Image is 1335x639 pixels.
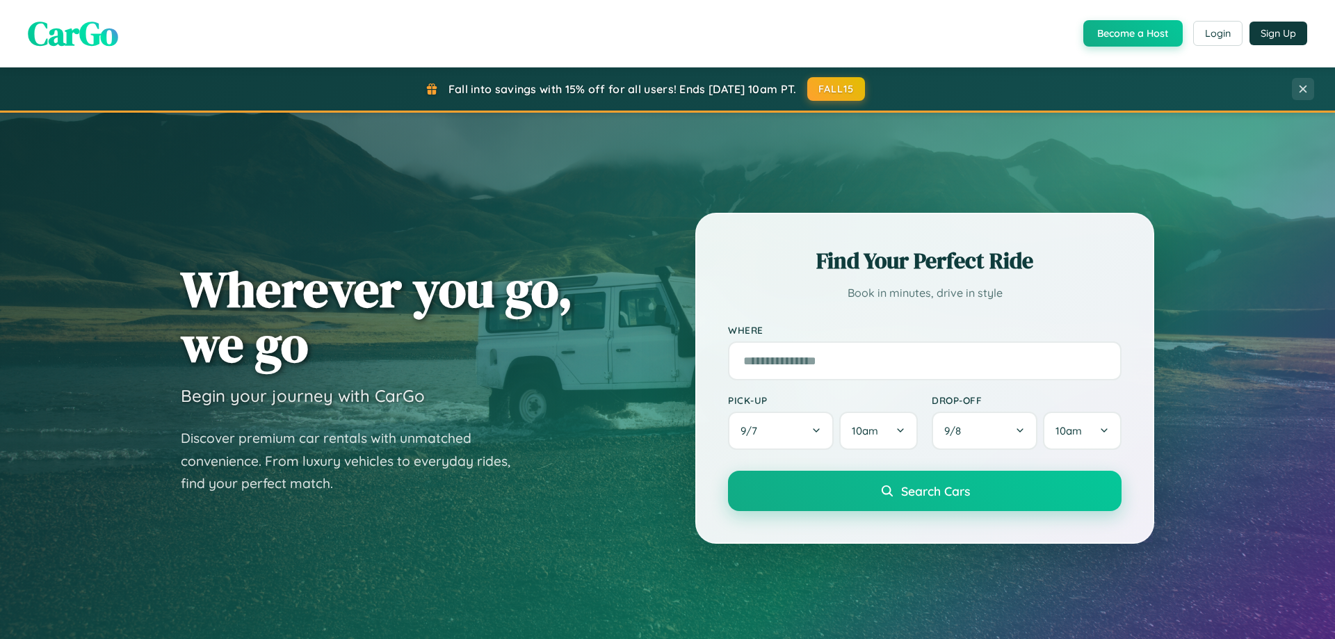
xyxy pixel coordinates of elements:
[1055,424,1082,437] span: 10am
[1193,21,1243,46] button: Login
[932,394,1122,406] label: Drop-off
[28,10,118,56] span: CarGo
[181,261,573,371] h1: Wherever you go, we go
[728,324,1122,336] label: Where
[448,82,797,96] span: Fall into savings with 15% off for all users! Ends [DATE] 10am PT.
[728,245,1122,276] h2: Find Your Perfect Ride
[901,483,970,499] span: Search Cars
[181,427,528,495] p: Discover premium car rentals with unmatched convenience. From luxury vehicles to everyday rides, ...
[1043,412,1122,450] button: 10am
[1083,20,1183,47] button: Become a Host
[728,471,1122,511] button: Search Cars
[807,77,866,101] button: FALL15
[852,424,878,437] span: 10am
[944,424,968,437] span: 9 / 8
[839,412,918,450] button: 10am
[181,385,425,406] h3: Begin your journey with CarGo
[728,394,918,406] label: Pick-up
[728,412,834,450] button: 9/7
[932,412,1037,450] button: 9/8
[728,283,1122,303] p: Book in minutes, drive in style
[741,424,764,437] span: 9 / 7
[1249,22,1307,45] button: Sign Up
